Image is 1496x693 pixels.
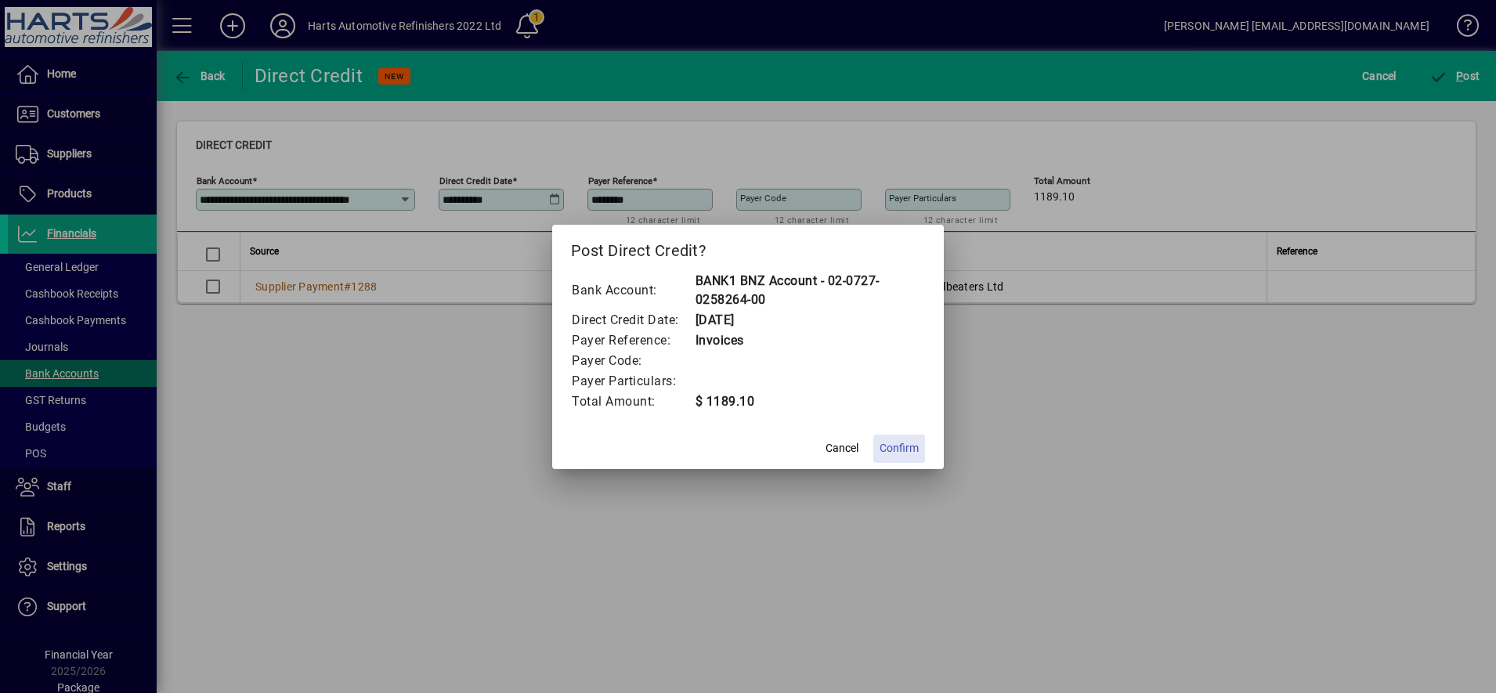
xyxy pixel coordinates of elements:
[695,271,926,310] td: BANK1 BNZ Account - 02-0727-0258264-00
[817,435,867,463] button: Cancel
[695,392,926,412] td: $ 1189.10
[571,310,695,330] td: Direct Credit Date:
[571,330,695,351] td: Payer Reference:
[571,351,695,371] td: Payer Code:
[695,330,926,351] td: Invoices
[571,392,695,412] td: Total Amount:
[880,440,919,457] span: Confirm
[826,440,858,457] span: Cancel
[571,271,695,310] td: Bank Account:
[552,225,944,270] h2: Post Direct Credit?
[571,371,695,392] td: Payer Particulars:
[873,435,925,463] button: Confirm
[695,310,926,330] td: [DATE]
